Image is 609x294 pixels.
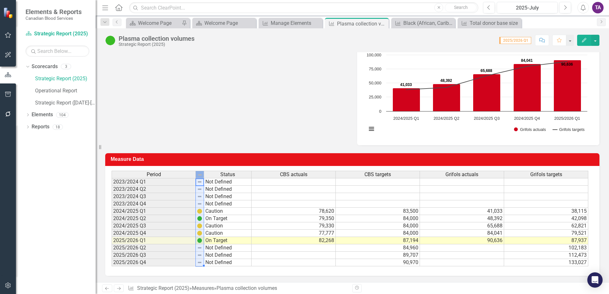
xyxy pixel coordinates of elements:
img: On Target [105,35,115,46]
path: 2024/2025 Q4, 84,041. Grifols actuals. [514,64,541,111]
td: 112,473 [504,252,588,259]
td: 42,098 [504,215,588,222]
button: 2025-July [497,2,558,13]
g: Grifols targets, series 2 of 2. Line with 5 data points. [405,61,569,91]
div: Plasma collection volumes [337,20,387,28]
a: Strategic Report ([DATE]-[DATE]) (Archive) [35,99,96,107]
text: 2024/2025 Q4 [514,116,540,121]
h3: Measure Data [111,156,596,162]
span: 2025/2026 Q1 [499,37,531,44]
div: Black (African, Caribbean, Black) donor base size (WB, Stem) [403,19,453,27]
div: Domestic Plasma Collection Volumes (Grifols). Highcharts interactive chart. [363,43,593,139]
td: 48,392 [420,215,504,222]
div: Total donor base size [470,19,520,27]
div: Manage Elements [271,19,321,27]
path: 2024/2025 Q3, 65,688. Grifols actuals. [473,74,501,111]
span: Grifols actuals [445,172,478,177]
td: 2023/2024 Q3 [112,193,196,200]
td: On Target [204,237,252,244]
span: Status [220,172,235,177]
div: Plasma collection volumes [216,285,277,291]
td: Caution [204,230,252,237]
button: Show Grifols actuals [514,127,546,132]
a: Strategic Report (2025) [35,75,96,82]
a: Strategic Report (2025) [26,30,89,38]
td: 2023/2024 Q2 [112,186,196,193]
a: Manage Elements [260,19,321,27]
td: Not Defined [204,193,252,200]
text: 41,033 [400,82,412,87]
div: Plasma collection volumes [119,35,194,42]
td: 133,027 [504,259,588,266]
small: Canadian Blood Services [26,16,82,21]
span: Search [454,5,468,10]
text: 65,688 [481,68,492,73]
span: Grifols targets [530,172,562,177]
td: 90,970 [336,259,420,266]
td: 2024/2025 Q4 [112,230,196,237]
div: 104 [56,112,69,118]
td: 62,821 [504,222,588,230]
td: 87,937 [504,237,588,244]
a: Operational Report [35,87,96,95]
td: 77,777 [252,230,336,237]
td: 2025/2026 Q1 [112,237,196,244]
td: On Target [204,215,252,222]
text: 2025/2026 Q1 [554,116,580,121]
td: 2025/2026 Q2 [112,244,196,252]
text: 2024/2025 Q3 [474,116,500,121]
button: Show Grifols targets [553,127,585,132]
img: ClearPoint Strategy [3,7,14,18]
td: 2025/2026 Q3 [112,252,196,259]
div: Strategic Report (2025) [119,42,194,47]
a: Welcome Page [128,19,180,27]
input: Search Below... [26,46,89,57]
td: Caution [204,208,252,215]
td: 84,000 [336,215,420,222]
a: Welcome Page [194,19,254,27]
td: 84,041 [420,230,504,237]
button: TA [592,2,604,13]
button: View chart menu, Domestic Plasma Collection Volumes (Grifols) [367,125,376,133]
text: 2024/2025 Q2 [434,116,459,121]
span: CBS actuals [280,172,307,177]
text: 25,000 [369,95,381,99]
img: 8DAGhfEEPCf229AAAAAElFTkSuQmCC [197,172,202,177]
div: Open Intercom Messenger [587,272,603,288]
td: Not Defined [204,252,252,259]
td: 90,636 [420,237,504,244]
td: 83,500 [336,208,420,215]
path: 2025/2026 Q1, 90,636. Grifols actuals. [554,60,581,111]
td: 2023/2024 Q1 [112,178,196,186]
a: Strategic Report (2025) [137,285,189,291]
text: 100,000 [367,53,381,57]
td: 38,115 [504,208,588,215]
path: 2024/2025 Q1, 41,033. Grifols actuals. [393,88,420,111]
text: 50,000 [369,81,381,85]
td: Caution [204,222,252,230]
a: Elements [32,111,53,118]
input: Search ClearPoint... [129,2,478,13]
div: 18 [53,124,63,130]
div: 3 [61,64,71,69]
td: 84,960 [336,244,420,252]
td: 79,521 [504,230,588,237]
div: 2025-July [499,4,555,12]
button: Search [445,3,477,12]
td: Not Defined [204,178,252,186]
a: Scorecards [32,63,58,70]
a: Black (African, Caribbean, Black) donor base size (WB, Stem) [393,19,453,27]
td: 84,000 [336,230,420,237]
td: 102,183 [504,244,588,252]
text: 0 [379,109,381,114]
td: 2023/2024 Q4 [112,200,196,208]
td: 79,330 [252,222,336,230]
span: Elements & Reports [26,8,82,16]
td: 84,000 [336,222,420,230]
div: » » [128,285,348,292]
span: CBS targets [364,172,391,177]
td: 2024/2025 Q3 [112,222,196,230]
text: 48,392 [440,78,452,83]
text: 2024/2025 Q1 [393,116,419,121]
